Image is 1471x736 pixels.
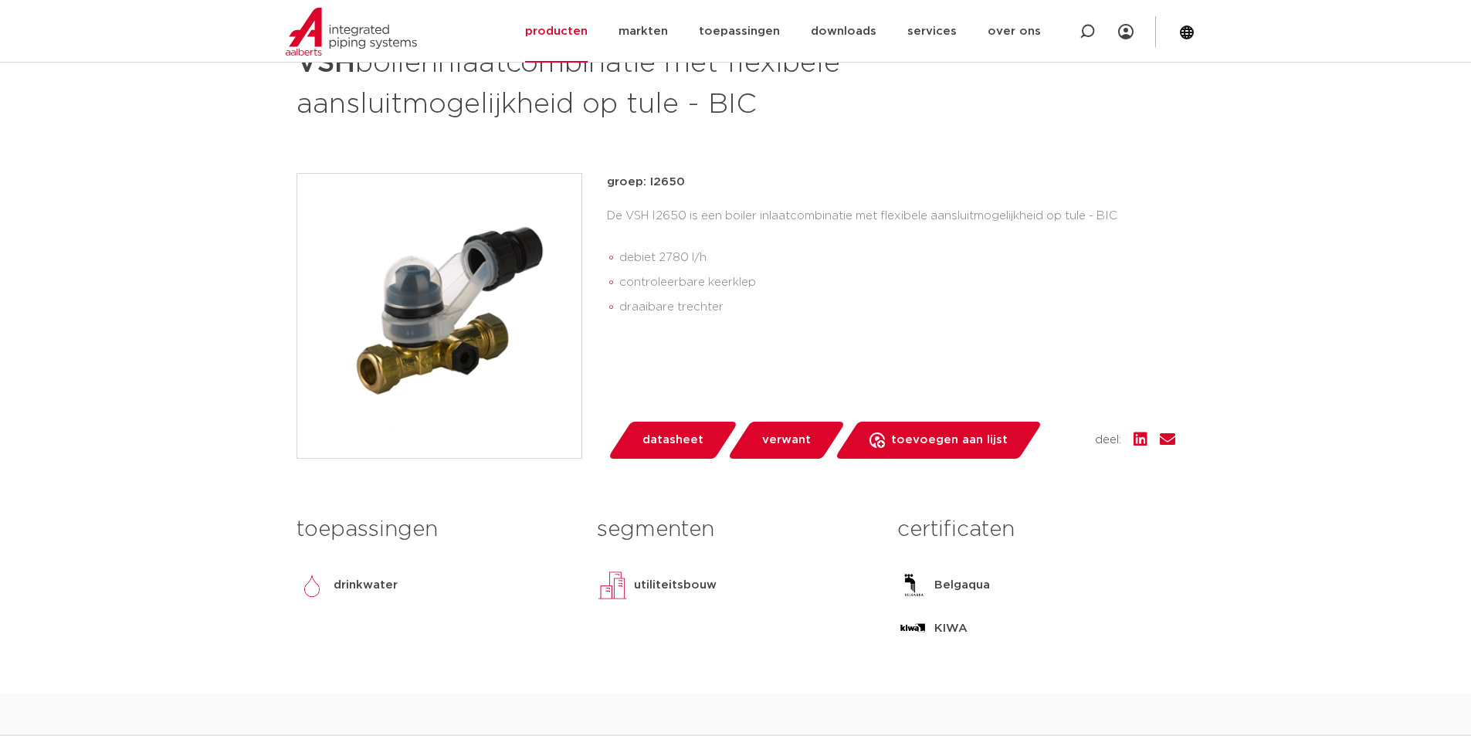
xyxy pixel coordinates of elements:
span: deel: [1095,431,1121,449]
p: utiliteitsbouw [634,576,717,595]
img: KIWA [897,613,928,644]
span: verwant [762,428,811,453]
span: toevoegen aan lijst [891,428,1008,453]
img: drinkwater [297,570,327,601]
a: datasheet [607,422,738,459]
li: debiet 2780 l/h [619,246,1175,270]
p: drinkwater [334,576,398,595]
img: Belgaqua [897,570,928,601]
h3: certificaten [897,514,1174,545]
h3: toepassingen [297,514,574,545]
h1: boilerinlaatcombinatie met flexibele aansluitmogelijkheid op tule - BIC [297,40,876,124]
p: KIWA [934,619,968,638]
strong: VSH [297,49,355,77]
p: Belgaqua [934,576,990,595]
img: Product Image for VSH boilerinlaatcombinatie met flexibele aansluitmogelijkheid op tule - BIC [297,174,581,458]
div: De VSH I2650 is een boiler inlaatcombinatie met flexibele aansluitmogelijkheid op tule - BIC [607,204,1175,326]
h3: segmenten [597,514,874,545]
a: verwant [727,422,846,459]
p: groep: I2650 [607,173,1175,192]
li: draaibare trechter [619,295,1175,320]
span: datasheet [642,428,703,453]
img: utiliteitsbouw [597,570,628,601]
li: controleerbare keerklep [619,270,1175,295]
